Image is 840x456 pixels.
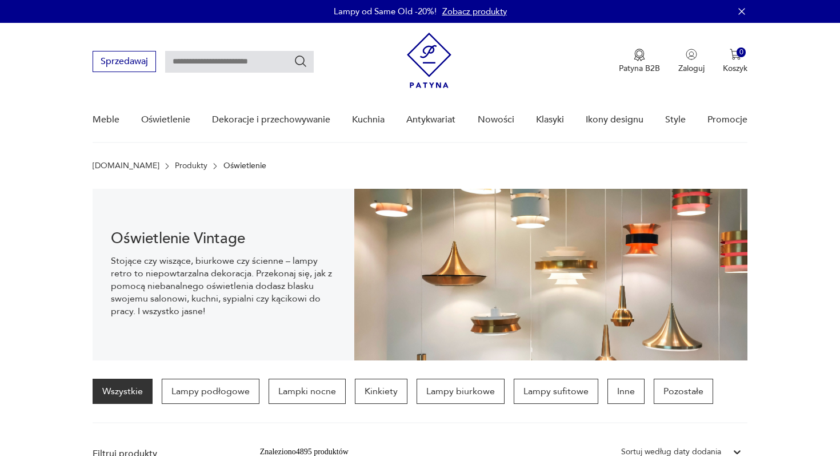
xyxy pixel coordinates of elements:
[294,54,307,68] button: Szukaj
[212,98,330,142] a: Dekoracje i przechowywanie
[619,49,660,74] a: Ikona medaluPatyna B2B
[334,6,437,17] p: Lampy od Same Old -20%!
[536,98,564,142] a: Klasyki
[586,98,643,142] a: Ikony designu
[162,379,259,404] a: Lampy podłogowe
[707,98,747,142] a: Promocje
[737,47,746,57] div: 0
[686,49,697,60] img: Ikonka użytkownika
[619,49,660,74] button: Patyna B2B
[634,49,645,61] img: Ikona medalu
[678,63,705,74] p: Zaloguj
[417,379,505,404] a: Lampy biurkowe
[407,33,451,88] img: Patyna - sklep z meblami i dekoracjami vintage
[406,98,455,142] a: Antykwariat
[654,379,713,404] a: Pozostałe
[93,161,159,170] a: [DOMAIN_NAME]
[354,189,747,360] img: Oświetlenie
[269,379,346,404] a: Lampki nocne
[442,6,507,17] a: Zobacz produkty
[111,232,337,245] h1: Oświetlenie Vintage
[730,49,741,60] img: Ikona koszyka
[619,63,660,74] p: Patyna B2B
[607,379,645,404] a: Inne
[665,98,686,142] a: Style
[223,161,266,170] p: Oświetlenie
[355,379,407,404] a: Kinkiety
[723,63,747,74] p: Koszyk
[141,98,190,142] a: Oświetlenie
[93,98,119,142] a: Meble
[93,51,156,72] button: Sprzedawaj
[175,161,207,170] a: Produkty
[678,49,705,74] button: Zaloguj
[352,98,385,142] a: Kuchnia
[723,49,747,74] button: 0Koszyk
[93,379,153,404] a: Wszystkie
[478,98,514,142] a: Nowości
[111,255,337,318] p: Stojące czy wiszące, biurkowe czy ścienne – lampy retro to niepowtarzalna dekoracja. Przekonaj si...
[93,58,156,66] a: Sprzedawaj
[514,379,598,404] a: Lampy sufitowe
